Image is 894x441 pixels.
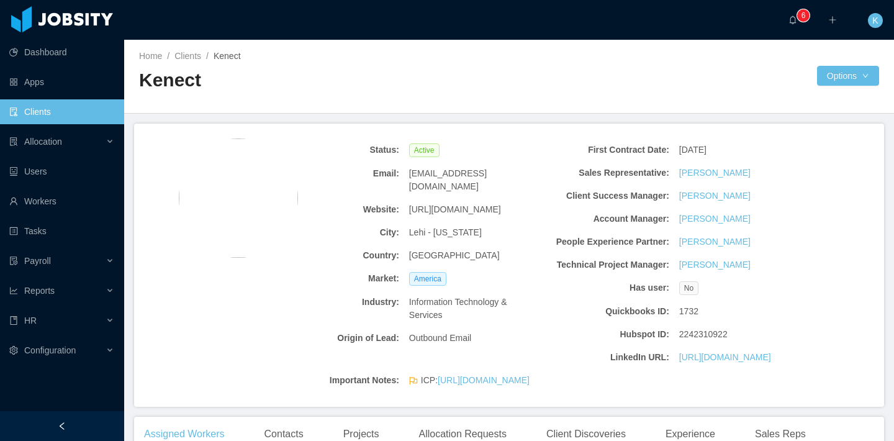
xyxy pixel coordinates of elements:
[9,286,18,295] i: icon: line-chart
[679,305,698,318] span: 1732
[674,139,810,161] div: [DATE]
[544,281,669,294] b: Has user:
[174,51,201,61] a: Clients
[409,376,418,389] span: flag
[679,189,751,202] a: [PERSON_NAME]
[9,346,18,355] i: icon: setting
[24,137,62,147] span: Allocation
[274,296,399,309] b: Industry:
[274,167,399,180] b: Email:
[9,257,18,265] i: icon: file-protect
[438,375,530,385] a: [URL][DOMAIN_NAME]
[9,70,114,94] a: icon: appstoreApps
[24,256,51,266] span: Payroll
[9,316,18,325] i: icon: book
[544,305,669,318] b: Quickbooks ID:
[409,203,501,216] span: [URL][DOMAIN_NAME]
[139,51,162,61] a: Home
[817,66,879,86] button: Optionsicon: down
[9,40,114,65] a: icon: pie-chartDashboard
[679,328,728,341] span: 2242310922
[274,332,399,345] b: Origin of Lead:
[797,9,810,22] sup: 6
[9,159,114,184] a: icon: robotUsers
[24,316,37,325] span: HR
[179,139,298,258] img: 9773fb70-1916-11e9-bbf8-fb86f6de0223_5e629b9ab81b1-400w.png
[274,143,399,157] b: Status:
[214,51,241,61] span: Kenect
[544,235,669,248] b: People Experience Partner:
[409,167,535,193] span: [EMAIL_ADDRESS][DOMAIN_NAME]
[544,258,669,271] b: Technical Project Manager:
[679,258,751,271] a: [PERSON_NAME]
[24,345,76,355] span: Configuration
[409,226,482,239] span: Lehi - [US_STATE]
[544,143,669,157] b: First Contract Date:
[139,68,509,93] h2: Kenect
[679,281,698,295] span: No
[679,235,751,248] a: [PERSON_NAME]
[274,374,399,387] b: Important Notes:
[421,374,530,387] span: ICP:
[544,351,669,364] b: LinkedIn URL:
[206,51,209,61] span: /
[788,16,797,24] i: icon: bell
[409,143,440,157] span: Active
[409,296,535,322] span: Information Technology & Services
[409,249,500,262] span: [GEOGRAPHIC_DATA]
[679,166,751,180] a: [PERSON_NAME]
[544,166,669,180] b: Sales Representative:
[801,9,806,22] p: 6
[9,137,18,146] i: icon: solution
[679,212,751,225] a: [PERSON_NAME]
[274,226,399,239] b: City:
[544,328,669,341] b: Hubspot ID:
[544,212,669,225] b: Account Manager:
[9,219,114,243] a: icon: profileTasks
[274,203,399,216] b: Website:
[409,332,471,345] span: Outbound Email
[24,286,55,296] span: Reports
[9,189,114,214] a: icon: userWorkers
[274,249,399,262] b: Country:
[872,13,878,28] span: K
[409,272,446,286] span: America
[9,99,114,124] a: icon: auditClients
[544,189,669,202] b: Client Success Manager:
[679,351,771,364] a: [URL][DOMAIN_NAME]
[167,51,169,61] span: /
[828,16,837,24] i: icon: plus
[274,272,399,285] b: Market:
